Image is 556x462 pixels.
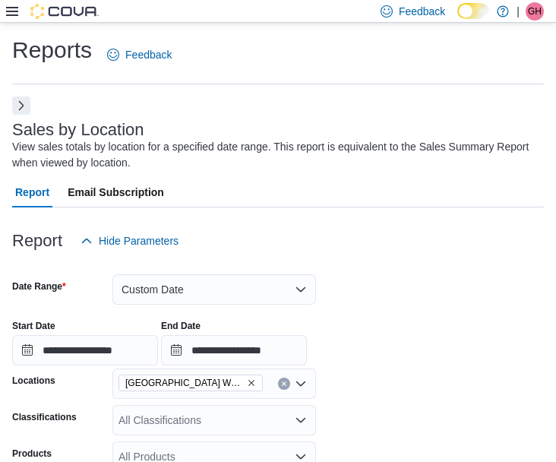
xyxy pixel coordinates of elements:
a: Feedback [101,40,178,70]
label: Classifications [12,411,77,423]
span: Feedback [125,47,172,62]
span: Email Subscription [68,177,164,207]
img: Cova [30,4,99,19]
span: [GEOGRAPHIC_DATA] Wellington Corners [125,375,244,391]
button: Remove London Wellington Corners from selection in this group [247,378,256,388]
div: View sales totals by location for a specified date range. This report is equivalent to the Sales ... [12,139,536,171]
h1: Reports [12,35,92,65]
h3: Sales by Location [12,121,144,139]
span: Report [15,177,49,207]
span: London Wellington Corners [118,375,263,391]
label: Start Date [12,320,55,332]
label: Locations [12,375,55,387]
label: Date Range [12,280,66,293]
button: Clear input [278,378,290,390]
button: Next [12,97,30,115]
div: Geoff Hudson [526,2,544,21]
label: Products [12,448,52,460]
button: Open list of options [295,414,307,426]
h3: Report [12,232,62,250]
button: Hide Parameters [74,226,185,256]
p: | [517,2,520,21]
button: Open list of options [295,378,307,390]
input: Press the down key to open a popover containing a calendar. [12,335,158,365]
span: Hide Parameters [99,233,178,248]
span: GH [528,2,542,21]
input: Dark Mode [457,3,489,19]
button: Custom Date [112,274,316,305]
span: Feedback [399,4,445,19]
label: End Date [161,320,201,332]
input: Press the down key to open a popover containing a calendar. [161,335,307,365]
